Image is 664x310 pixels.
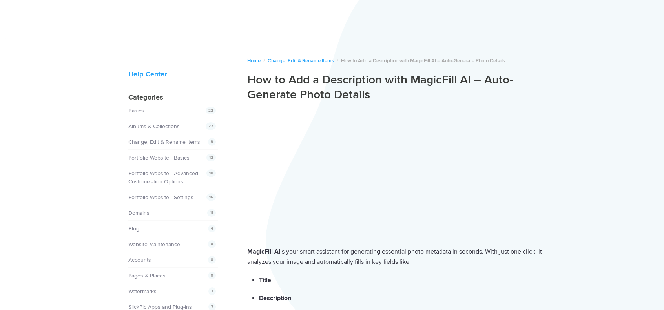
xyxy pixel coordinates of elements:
[247,248,280,256] strong: MagicFill AI
[206,107,216,114] span: 22
[259,276,271,284] strong: Title
[208,256,216,264] span: 8
[268,58,334,64] a: Change, Edit & Rename Items
[208,287,216,295] span: 7
[206,122,216,130] span: 22
[128,194,193,201] a: Portfolio Website - Settings
[341,58,505,64] span: How to Add a Description with MagicFill AI – Auto-Generate Photo Details
[259,294,291,302] strong: Description
[206,193,216,201] span: 16
[247,73,544,102] h1: How to Add a Description with MagicFill AI – Auto-Generate Photo Details
[128,107,144,114] a: Basics
[206,169,216,177] span: 10
[128,210,150,216] a: Domains
[128,257,151,263] a: Accounts
[128,241,180,248] a: Website Maintenance
[128,272,166,279] a: Pages & Places
[208,240,216,248] span: 4
[208,225,216,232] span: 4
[128,139,200,145] a: Change, Edit & Rename Items
[247,108,544,235] iframe: How_to_Add_a_Description_with_MagicFill_AI_Auto_Generate_Photo_Details
[208,138,216,146] span: 9
[128,288,157,295] a: Watermarks
[128,225,139,232] a: Blog
[128,92,218,103] h4: Categories
[128,123,180,130] a: Albums & Collections
[247,58,261,64] a: Home
[206,154,216,161] span: 12
[207,209,216,217] span: 11
[263,58,265,64] span: /
[128,70,167,78] a: Help Center
[128,154,190,161] a: Portfolio Website - Basics
[337,58,338,64] span: /
[128,170,198,185] a: Portfolio Website - Advanced Customization Options
[208,272,216,279] span: 8
[247,247,544,267] p: is your smart assistant for generating essential photo metadata in seconds. With just one click, ...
